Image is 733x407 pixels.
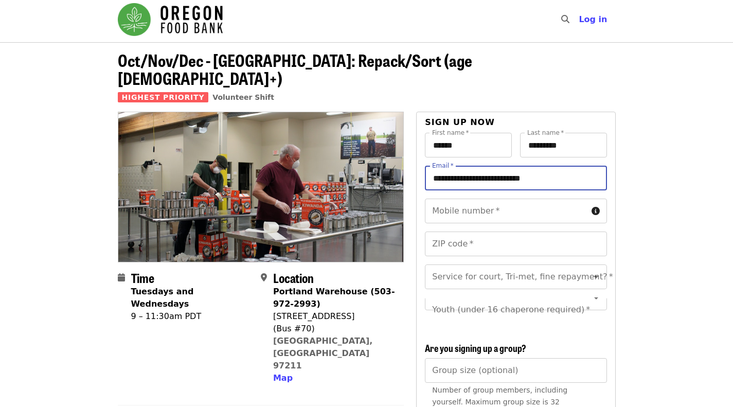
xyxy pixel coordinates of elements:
[118,273,125,282] i: calendar icon
[592,206,600,216] i: circle-info icon
[576,7,584,32] input: Search
[589,291,603,305] button: Open
[273,372,293,384] button: Map
[579,14,607,24] span: Log in
[432,386,567,406] span: Number of group members, including yourself. Maximum group size is 32
[273,373,293,383] span: Map
[118,48,472,90] span: Oct/Nov/Dec - [GEOGRAPHIC_DATA]: Repack/Sort (age [DEMOGRAPHIC_DATA]+)
[425,341,526,355] span: Are you signing up a group?
[273,323,396,335] div: (Bus #70)
[432,163,454,169] label: Email
[520,133,607,157] input: Last name
[131,287,194,309] strong: Tuesdays and Wednesdays
[425,117,495,127] span: Sign up now
[273,336,373,370] a: [GEOGRAPHIC_DATA], [GEOGRAPHIC_DATA] 97211
[131,310,253,323] div: 9 – 11:30am PDT
[118,112,404,261] img: Oct/Nov/Dec - Portland: Repack/Sort (age 16+) organized by Oregon Food Bank
[212,93,274,101] a: Volunteer Shift
[425,232,606,256] input: ZIP code
[527,130,564,136] label: Last name
[118,3,223,36] img: Oregon Food Bank - Home
[118,92,209,102] span: Highest Priority
[273,287,395,309] strong: Portland Warehouse (503-972-2993)
[432,130,469,136] label: First name
[131,269,154,287] span: Time
[261,273,267,282] i: map-marker-alt icon
[273,269,314,287] span: Location
[425,166,606,190] input: Email
[273,310,396,323] div: [STREET_ADDRESS]
[425,358,606,383] input: [object Object]
[570,9,615,30] button: Log in
[589,270,603,284] button: Open
[425,133,512,157] input: First name
[425,199,587,223] input: Mobile number
[561,14,569,24] i: search icon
